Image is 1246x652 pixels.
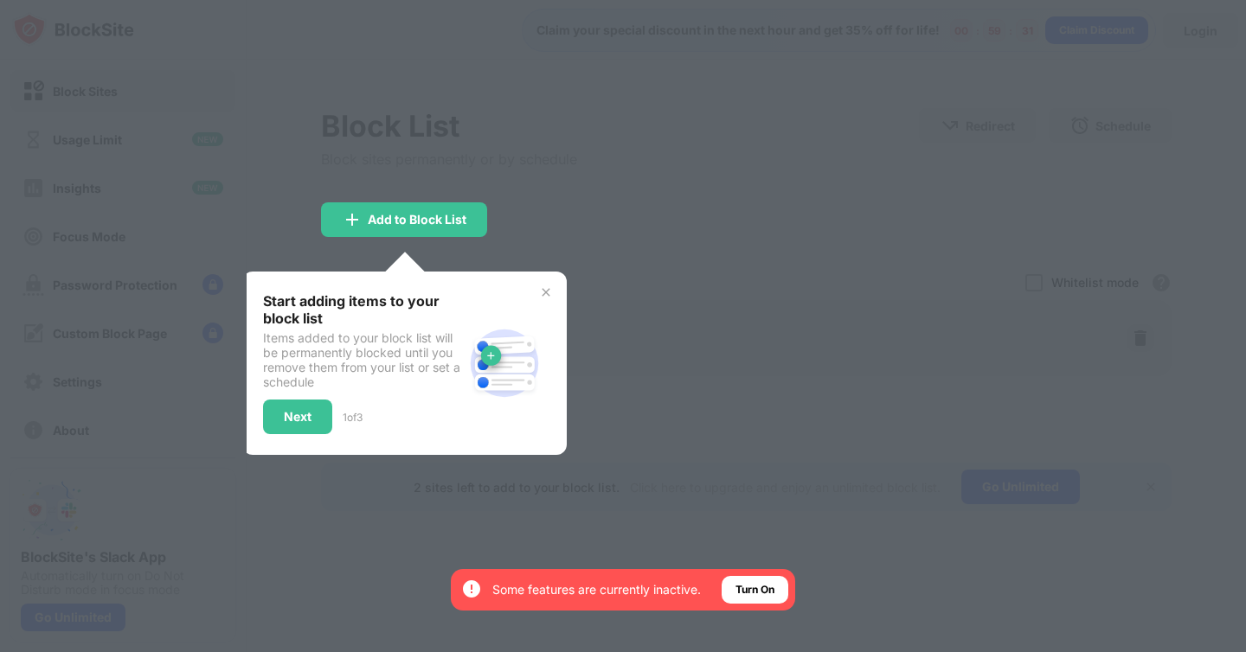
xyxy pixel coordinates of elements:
[343,411,363,424] div: 1 of 3
[461,578,482,599] img: error-circle-white.svg
[284,410,311,424] div: Next
[463,322,546,405] img: block-site.svg
[368,213,466,227] div: Add to Block List
[263,292,463,327] div: Start adding items to your block list
[492,581,701,598] div: Some features are currently inactive.
[735,581,774,598] div: Turn On
[263,330,463,389] div: Items added to your block list will be permanently blocked until you remove them from your list o...
[539,285,553,299] img: x-button.svg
